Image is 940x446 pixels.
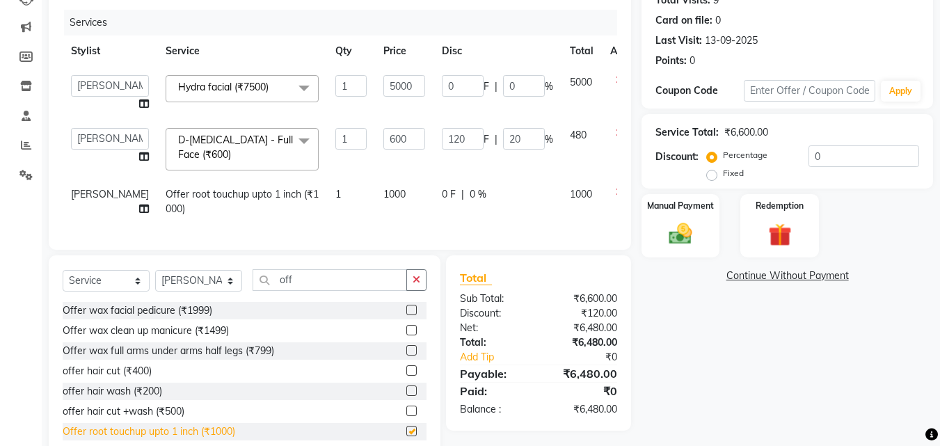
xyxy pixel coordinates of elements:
span: D-[MEDICAL_DATA] - Full Face (₹600) [178,134,293,161]
div: Offer wax full arms under arms half legs (₹799) [63,344,274,358]
span: Offer root touchup upto 1 inch (₹1000) [166,188,319,215]
span: 1 [335,188,341,200]
a: Add Tip [449,350,553,365]
div: Offer root touchup upto 1 inch (₹1000) [63,424,235,439]
span: 1000 [383,188,406,200]
div: Service Total: [655,125,719,140]
div: ₹120.00 [539,306,628,321]
div: Total: [449,335,539,350]
label: Fixed [723,167,744,180]
div: Last Visit: [655,33,702,48]
a: x [231,148,237,161]
button: Apply [881,81,921,102]
label: Manual Payment [647,200,714,212]
div: ₹6,480.00 [539,365,628,382]
div: Sub Total: [449,292,539,306]
div: Payable: [449,365,539,382]
span: | [495,132,497,147]
span: 5000 [570,76,592,88]
div: Offer wax facial pedicure (₹1999) [63,303,212,318]
th: Disc [433,35,561,67]
th: Price [375,35,433,67]
span: 1000 [570,188,592,200]
span: F [484,132,489,147]
div: ₹0 [539,383,628,399]
a: x [269,81,275,93]
input: Search or Scan [253,269,407,291]
div: Services [64,10,628,35]
span: Total [460,271,492,285]
div: Card on file: [655,13,712,28]
th: Stylist [63,35,157,67]
label: Percentage [723,149,767,161]
span: [PERSON_NAME] [71,188,149,200]
span: % [545,132,553,147]
div: Net: [449,321,539,335]
div: offer hair wash (₹200) [63,384,162,399]
div: Offer wax clean up manicure (₹1499) [63,324,229,338]
div: 0 [715,13,721,28]
a: Continue Without Payment [644,269,930,283]
label: Redemption [756,200,804,212]
span: | [495,79,497,94]
div: offer hair cut +wash (₹500) [63,404,184,419]
div: Coupon Code [655,83,743,98]
div: Balance : [449,402,539,417]
span: % [545,79,553,94]
span: Hydra facial (₹7500) [178,81,269,93]
span: 0 % [470,187,486,202]
span: F [484,79,489,94]
th: Qty [327,35,375,67]
div: Points: [655,54,687,68]
div: ₹6,480.00 [539,402,628,417]
div: offer hair cut (₹400) [63,364,152,379]
div: ₹6,480.00 [539,321,628,335]
div: ₹6,480.00 [539,335,628,350]
div: Paid: [449,383,539,399]
input: Enter Offer / Coupon Code [744,80,875,102]
span: 0 F [442,187,456,202]
div: 13-09-2025 [705,33,758,48]
span: 480 [570,129,587,141]
th: Service [157,35,327,67]
div: Discount: [449,306,539,321]
div: Discount: [655,150,699,164]
span: | [461,187,464,202]
div: ₹0 [554,350,628,365]
div: ₹6,600.00 [724,125,768,140]
img: _cash.svg [662,221,699,247]
th: Action [602,35,648,67]
div: ₹6,600.00 [539,292,628,306]
th: Total [561,35,602,67]
div: 0 [690,54,695,68]
img: _gift.svg [761,221,799,249]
